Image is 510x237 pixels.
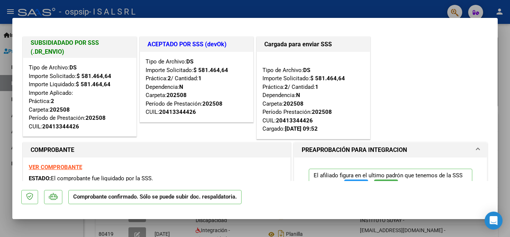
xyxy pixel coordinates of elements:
strong: 202508 [202,100,223,107]
strong: 202508 [283,100,304,107]
h1: ACEPTADO POR SSS (devOk) [147,40,246,49]
h1: Cargada para enviar SSS [264,40,363,49]
div: Tipo de Archivo: Importe Solicitado: Práctica: / Cantidad: Dependencia: Carpeta: Período Prestaci... [262,57,364,133]
h1: PREAPROBACIÓN PARA INTEGRACION [302,146,407,155]
a: VER COMPROBANTE [29,164,82,171]
div: 20413344426 [42,122,79,131]
div: Tipo de Archivo: Importe Solicitado: Práctica: / Cantidad: Dependencia: Carpeta: Período de Prest... [146,57,248,116]
strong: $ 581.464,64 [77,73,111,79]
div: Open Intercom Messenger [485,212,503,230]
strong: $ 581.464,64 [76,81,111,88]
div: 20413344426 [159,108,196,116]
mat-expansion-panel-header: PREAPROBACIÓN PARA INTEGRACION [294,143,487,158]
strong: 202508 [312,109,332,115]
strong: N [296,92,300,99]
button: SSS [374,180,398,193]
strong: DS [69,64,77,71]
p: El afiliado figura en el ultimo padrón que tenemos de la SSS de [309,169,472,197]
strong: 2 [284,84,288,90]
strong: 202508 [50,106,70,113]
strong: DS [303,67,310,74]
strong: 202508 [85,115,106,121]
span: ESTADO: [29,175,51,182]
strong: COMPROBANTE [31,146,74,153]
button: FTP [344,180,368,193]
strong: 202508 [167,92,187,99]
strong: [DATE] 09:52 [285,125,318,132]
strong: 1 [198,75,202,82]
div: 20413344426 [276,116,313,125]
strong: DS [186,58,193,65]
strong: 2 [51,98,54,105]
strong: $ 581.464,64 [310,75,345,82]
span: El comprobante fue liquidado por la SSS. [51,175,153,182]
p: Comprobante confirmado. Sólo se puede subir doc. respaldatoria. [68,190,242,205]
strong: 1 [315,84,318,90]
h1: SUBSIDIADADO POR SSS (.DR_ENVIO) [31,38,129,56]
div: Tipo de Archivo: Importe Solicitado: Importe Liquidado: Importe Aplicado: Práctica: Carpeta: Perí... [29,63,131,131]
strong: $ 581.464,64 [193,67,228,74]
strong: N [179,84,183,90]
strong: 2 [168,75,171,82]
